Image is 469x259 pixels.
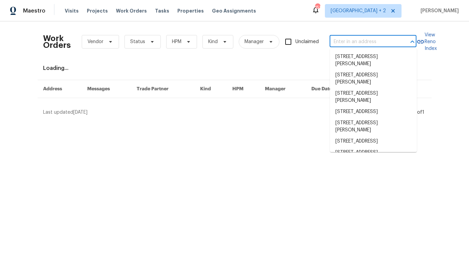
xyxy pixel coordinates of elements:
[87,7,108,14] span: Projects
[227,80,259,98] th: HPM
[43,65,426,72] div: Loading...
[38,80,82,98] th: Address
[208,38,218,45] span: Kind
[330,88,417,106] li: [STREET_ADDRESS][PERSON_NAME]
[331,7,386,14] span: [GEOGRAPHIC_DATA] + 2
[155,8,169,13] span: Tasks
[306,80,353,98] th: Due Date
[172,38,181,45] span: HPM
[416,32,437,52] a: View Reno Index
[259,80,306,98] th: Manager
[130,38,145,45] span: Status
[245,38,264,45] span: Manager
[212,7,256,14] span: Geo Assignments
[330,51,417,70] li: [STREET_ADDRESS][PERSON_NAME]
[330,70,417,88] li: [STREET_ADDRESS][PERSON_NAME]
[330,147,417,158] li: [STREET_ADDRESS]
[315,4,320,11] div: 151
[43,35,71,49] h2: Work Orders
[43,109,413,116] div: Last updated
[330,136,417,147] li: [STREET_ADDRESS]
[73,110,87,115] span: [DATE]
[87,38,103,45] span: Vendor
[65,7,79,14] span: Visits
[330,106,417,117] li: [STREET_ADDRESS]
[177,7,204,14] span: Properties
[415,109,424,116] div: 1 of 1
[330,117,417,136] li: [STREET_ADDRESS][PERSON_NAME]
[131,80,195,98] th: Trade Partner
[82,80,132,98] th: Messages
[23,7,45,14] span: Maestro
[116,7,147,14] span: Work Orders
[295,38,319,45] span: Unclaimed
[330,37,397,47] input: Enter in an address
[418,7,459,14] span: [PERSON_NAME]
[195,80,227,98] th: Kind
[408,37,417,47] button: Close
